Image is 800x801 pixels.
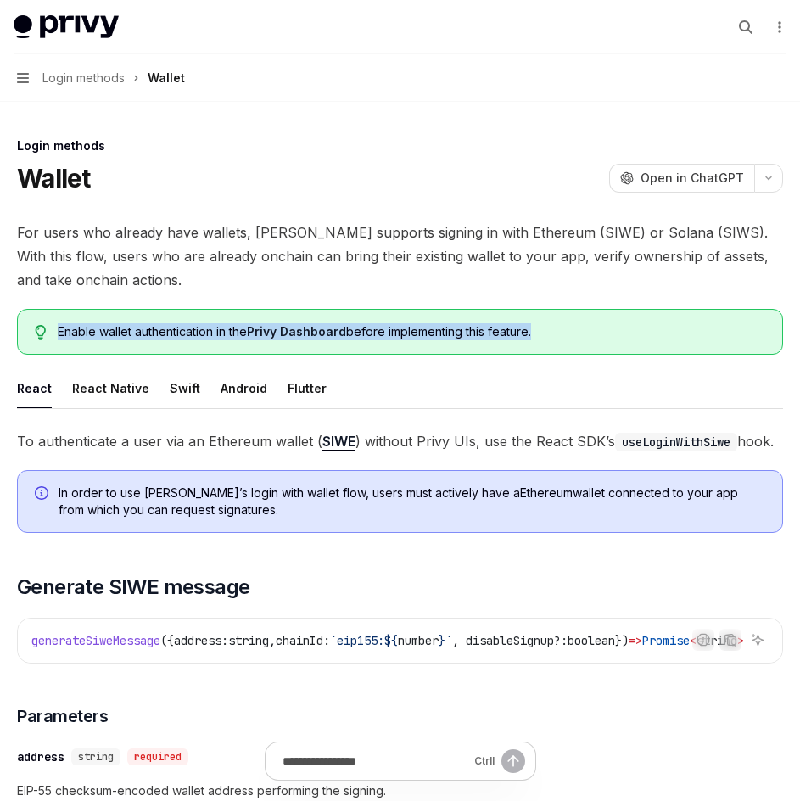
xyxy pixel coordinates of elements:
[247,324,346,339] a: Privy Dashboard
[697,633,737,648] span: string
[769,15,786,39] button: More actions
[283,742,467,780] input: Ask a question...
[59,485,765,518] span: In order to use [PERSON_NAME]’s login with wallet flow, users must actively have a Ethereum walle...
[17,574,249,601] span: Generate SIWE message
[692,629,714,651] button: Report incorrect code
[276,633,330,648] span: chainId:
[452,633,561,648] span: , disableSignup?
[384,633,398,648] span: ${
[719,629,741,651] button: Copy the contents from the code block
[330,633,384,648] span: `eip155:
[322,433,355,451] a: SIWE
[228,633,269,648] span: string
[690,633,697,648] span: <
[170,368,200,408] div: Swift
[732,14,759,41] button: Open search
[17,429,783,453] span: To authenticate a user via an Ethereum wallet ( ) without Privy UIs, use the React SDK’s hook.
[269,633,276,648] span: ,
[35,486,52,503] svg: Info
[17,163,91,193] h1: Wallet
[17,221,783,292] span: For users who already have wallets, [PERSON_NAME] supports signing in with Ethereum (SIWE) or Sol...
[439,633,445,648] span: }
[641,170,744,187] span: Open in ChatGPT
[58,323,765,340] span: Enable wallet authentication in the before implementing this feature.
[445,633,452,648] span: `
[747,629,769,651] button: Ask AI
[221,368,267,408] div: Android
[35,325,47,340] svg: Tip
[615,633,629,648] span: })
[642,633,690,648] span: Promise
[31,633,160,648] span: generateSiweMessage
[72,368,149,408] div: React Native
[17,368,52,408] div: React
[501,749,525,773] button: Send message
[615,433,737,451] code: useLoginWithSiwe
[174,633,228,648] span: address:
[14,15,119,39] img: light logo
[398,633,439,648] span: number
[288,368,327,408] div: Flutter
[568,633,615,648] span: boolean
[609,164,754,193] button: Open in ChatGPT
[17,137,783,154] div: Login methods
[17,704,108,728] span: Parameters
[160,633,174,648] span: ({
[148,68,185,88] div: Wallet
[561,633,568,648] span: :
[629,633,642,648] span: =>
[42,68,125,88] span: Login methods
